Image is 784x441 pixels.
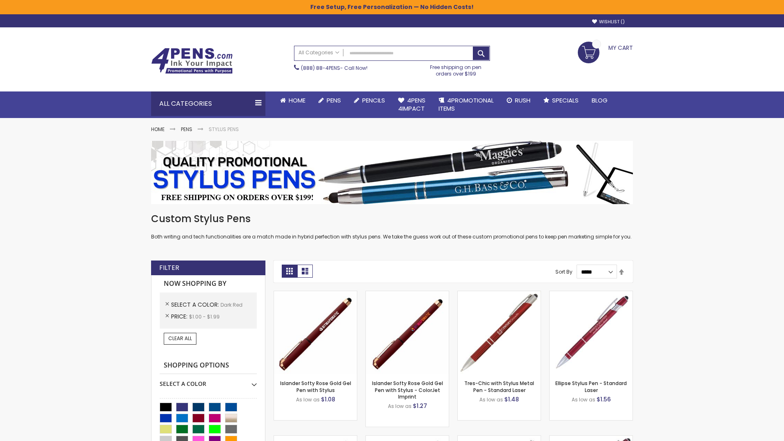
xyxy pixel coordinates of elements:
[220,301,243,308] span: Dark Red
[151,91,265,116] div: All Categories
[392,91,432,118] a: 4Pens4impact
[296,396,320,403] span: As low as
[537,91,585,109] a: Specials
[160,357,257,374] strong: Shopping Options
[294,46,343,60] a: All Categories
[160,275,257,292] strong: Now Shopping by
[515,96,530,105] span: Rush
[159,263,179,272] strong: Filter
[274,291,357,298] a: Islander Softy Rose Gold Gel Pen with Stylus-Dark Red
[151,212,633,225] h1: Custom Stylus Pens
[552,96,579,105] span: Specials
[274,91,312,109] a: Home
[168,335,192,342] span: Clear All
[151,212,633,241] div: Both writing and tech functionalities are a match made in hybrid perfection with stylus pens. We ...
[500,91,537,109] a: Rush
[439,96,494,113] span: 4PROMOTIONAL ITEMS
[301,65,340,71] a: (888) 88-4PENS
[362,96,385,105] span: Pencils
[151,126,165,133] a: Home
[479,396,503,403] span: As low as
[372,380,443,400] a: Islander Softy Rose Gold Gel Pen with Stylus - ColorJet Imprint
[413,402,427,410] span: $1.27
[274,291,357,374] img: Islander Softy Rose Gold Gel Pen with Stylus-Dark Red
[555,380,627,393] a: Ellipse Stylus Pen - Standard Laser
[289,96,305,105] span: Home
[398,96,425,113] span: 4Pens 4impact
[366,291,449,298] a: Islander Softy Rose Gold Gel Pen with Stylus - ColorJet Imprint-Dark Red
[504,395,519,403] span: $1.48
[164,333,196,344] a: Clear All
[432,91,500,118] a: 4PROMOTIONALITEMS
[151,141,633,204] img: Stylus Pens
[189,313,220,320] span: $1.00 - $1.99
[550,291,633,374] img: Ellipse Stylus Pen - Standard Laser-Dark Red
[585,91,614,109] a: Blog
[312,91,347,109] a: Pens
[321,395,335,403] span: $1.08
[171,301,220,309] span: Select A Color
[592,19,625,25] a: Wishlist
[282,265,297,278] strong: Grid
[181,126,192,133] a: Pens
[555,268,572,275] label: Sort By
[422,61,490,77] div: Free shipping on pen orders over $199
[280,380,351,393] a: Islander Softy Rose Gold Gel Pen with Stylus
[464,380,534,393] a: Tres-Chic with Stylus Metal Pen - Standard Laser
[592,96,608,105] span: Blog
[209,126,239,133] strong: Stylus Pens
[550,291,633,298] a: Ellipse Stylus Pen - Standard Laser-Dark Red
[458,291,541,374] img: Tres-Chic with Stylus Metal Pen - Standard Laser-Dark Red
[301,65,367,71] span: - Call Now!
[572,396,595,403] span: As low as
[458,291,541,298] a: Tres-Chic with Stylus Metal Pen - Standard Laser-Dark Red
[327,96,341,105] span: Pens
[366,291,449,374] img: Islander Softy Rose Gold Gel Pen with Stylus - ColorJet Imprint-Dark Red
[298,49,339,56] span: All Categories
[151,48,233,74] img: 4Pens Custom Pens and Promotional Products
[597,395,611,403] span: $1.56
[388,403,412,410] span: As low as
[160,374,257,388] div: Select A Color
[171,312,189,321] span: Price
[347,91,392,109] a: Pencils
